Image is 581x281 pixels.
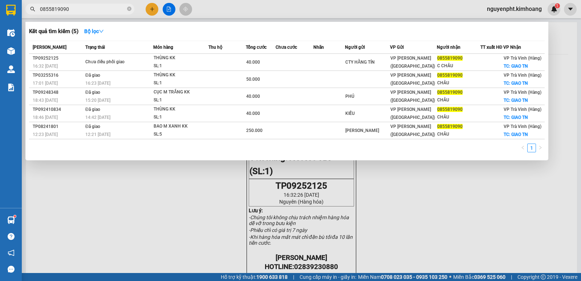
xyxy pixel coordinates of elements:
[437,131,480,138] div: CHÂU
[33,106,83,113] div: TP092410834
[85,107,100,112] span: Đã giao
[437,96,480,104] div: CHÂU
[246,128,263,133] span: 250.000
[345,45,365,50] span: Người gửi
[246,60,260,65] span: 40.000
[390,107,435,120] span: VP [PERSON_NAME] ([GEOGRAPHIC_DATA])
[208,45,222,50] span: Thu hộ
[8,249,15,256] span: notification
[536,144,545,152] button: right
[504,115,528,120] span: TC: GIAO TN
[7,47,15,55] img: warehouse-icon
[7,216,15,224] img: warehouse-icon
[153,45,173,50] span: Món hàng
[437,90,463,95] span: 0855819090
[154,105,208,113] div: THÙNG KK
[390,56,435,69] span: VP [PERSON_NAME] ([GEOGRAPHIC_DATA])
[536,144,545,152] li: Next Page
[40,5,126,13] input: Tìm tên, số ĐT hoặc mã đơn
[345,93,390,100] div: PHÚ
[480,45,503,50] span: TT xuất HĐ
[154,96,208,104] div: SL: 1
[84,28,104,34] strong: Bộ lọc
[127,7,131,11] span: close-circle
[504,64,528,69] span: TC: GIAO TN
[85,132,110,137] span: 12:21 [DATE]
[504,73,541,78] span: VP Trà Vinh (Hàng)
[127,6,131,13] span: close-circle
[33,98,58,103] span: 18:43 [DATE]
[154,62,208,70] div: SL: 1
[154,79,208,87] div: SL: 1
[519,144,527,152] li: Previous Page
[78,25,110,37] button: Bộ lọcdown
[85,45,105,50] span: Trạng thái
[345,127,390,135] div: [PERSON_NAME]
[437,56,463,61] span: 0855819090
[390,90,435,103] span: VP [PERSON_NAME] ([GEOGRAPHIC_DATA])
[504,107,541,112] span: VP Trà Vinh (Hàng)
[538,145,543,150] span: right
[85,58,140,66] div: Chưa điều phối giao
[246,94,260,99] span: 40.000
[246,45,267,50] span: Tổng cước
[33,55,83,62] div: TP09252125
[154,71,208,79] div: THÙNG KK
[528,144,536,152] a: 1
[33,45,66,50] span: [PERSON_NAME]
[154,131,208,139] div: SL: 5
[33,72,83,79] div: TP03255316
[85,90,100,95] span: Đã giao
[29,28,78,35] h3: Kết quả tìm kiếm ( 5 )
[246,77,260,82] span: 50.000
[345,110,390,117] div: KIỀU
[154,123,208,131] div: BAO M XANH KK
[85,98,110,103] span: 15:20 [DATE]
[7,29,15,37] img: warehouse-icon
[30,7,35,12] span: search
[390,45,404,50] span: VP Gửi
[521,145,525,150] span: left
[7,65,15,73] img: warehouse-icon
[504,98,528,103] span: TC: GIAO TN
[85,73,100,78] span: Đã giao
[85,81,110,86] span: 16:23 [DATE]
[390,124,435,137] span: VP [PERSON_NAME] ([GEOGRAPHIC_DATA])
[437,79,480,87] div: CHÂU
[504,124,541,129] span: VP Trà Vinh (Hàng)
[504,81,528,86] span: TC: GIAO TN
[437,124,463,129] span: 0855819090
[154,54,208,62] div: THÙNG KK
[437,73,463,78] span: 0855819090
[33,115,58,120] span: 18:46 [DATE]
[33,64,58,69] span: 16:32 [DATE]
[390,73,435,86] span: VP [PERSON_NAME] ([GEOGRAPHIC_DATA])
[276,45,297,50] span: Chưa cước
[85,115,110,120] span: 14:42 [DATE]
[7,84,15,91] img: solution-icon
[6,5,16,16] img: logo-vxr
[527,144,536,152] li: 1
[503,45,521,50] span: VP Nhận
[8,266,15,273] span: message
[154,113,208,121] div: SL: 1
[154,88,208,96] div: CỤC M TRẮNG KK
[437,113,480,121] div: CHÂU
[313,45,324,50] span: Nhãn
[345,59,390,66] div: CTY HẰNG TÍN
[8,233,15,240] span: question-circle
[246,111,260,116] span: 40.000
[437,45,460,50] span: Người nhận
[33,132,58,137] span: 12:23 [DATE]
[437,62,480,70] div: C CHÂU
[504,56,541,61] span: VP Trà Vinh (Hàng)
[33,81,58,86] span: 17:01 [DATE]
[504,132,528,137] span: TC: GIAO TN
[99,29,104,34] span: down
[33,89,83,96] div: TP09248348
[519,144,527,152] button: left
[33,123,83,131] div: TP08241801
[437,107,463,112] span: 0855819090
[504,90,541,95] span: VP Trà Vinh (Hàng)
[14,215,16,217] sup: 1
